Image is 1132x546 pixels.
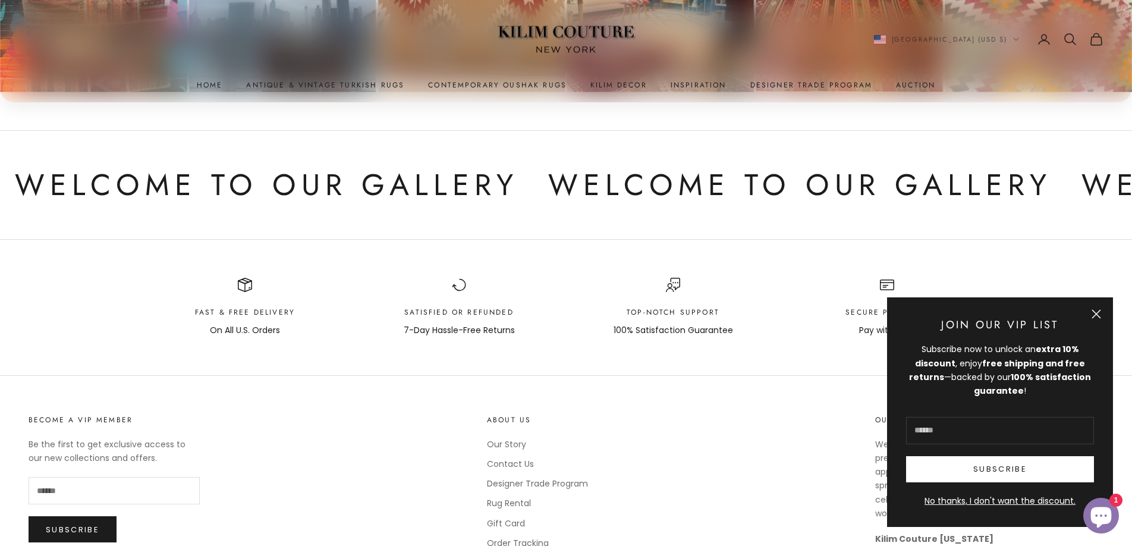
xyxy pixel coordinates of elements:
a: Contact Us [487,458,534,470]
a: Inspiration [671,79,727,91]
button: Change country or currency [874,34,1020,45]
strong: Kilim Couture [US_STATE] [875,533,993,545]
p: About Us [487,414,588,426]
p: Top-Notch support [614,306,733,318]
strong: 100% satisfaction guarantee [974,371,1091,397]
div: Item 4 of 4 [798,278,976,337]
newsletter-popup: Newsletter popup [887,297,1113,527]
summary: Kilim Decor [590,79,647,91]
p: Join Our VIP List [906,316,1094,334]
img: Logo of Kilim Couture New York [492,11,640,68]
div: Item 1 of 4 [156,278,334,337]
p: 7-Day Hassle-Free Returns [404,324,515,337]
p: Satisfied or Refunded [404,306,515,318]
a: Antique & Vintage Turkish Rugs [246,79,404,91]
p: Our Mission [875,414,1103,426]
p: Pay with Ease [845,324,928,337]
div: Item 2 of 4 [370,278,548,337]
div: Subscribe now to unlock an , enjoy —backed by our ! [906,343,1094,397]
p: Secure Payments [845,306,928,318]
a: Home [197,79,223,91]
button: Subscribe [29,516,117,542]
p: We have been committed to the mission of preserving our heritage and showing a deep appreciation ... [875,438,1103,520]
img: United States [874,35,886,44]
span: [GEOGRAPHIC_DATA] (USD $) [892,34,1008,45]
a: Gift Card [487,517,525,529]
a: Designer Trade Program [487,478,588,489]
button: Subscribe [906,456,1094,482]
button: No thanks, I don't want the discount. [906,494,1094,508]
p: 100% Satisfaction Guarantee [614,324,733,337]
nav: Primary navigation [29,79,1103,91]
a: Auction [896,79,935,91]
p: On All U.S. Orders [195,324,295,337]
nav: Secondary navigation [874,32,1104,46]
div: Item 3 of 4 [584,278,762,337]
p: Become a VIP Member [29,414,200,426]
p: Fast & Free Delivery [195,306,295,318]
p: Welcome to Our Gallery [15,161,518,210]
a: Rug Rental [487,497,531,509]
p: Be the first to get exclusive access to our new collections and offers. [29,438,200,465]
inbox-online-store-chat: Shopify online store chat [1080,498,1122,536]
strong: free shipping and free returns [909,357,1085,383]
a: Our Story [487,438,526,450]
p: Welcome to Our Gallery [548,161,1052,210]
a: Contemporary Oushak Rugs [428,79,567,91]
a: Designer Trade Program [750,79,873,91]
strong: extra 10% discount [915,343,1079,369]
